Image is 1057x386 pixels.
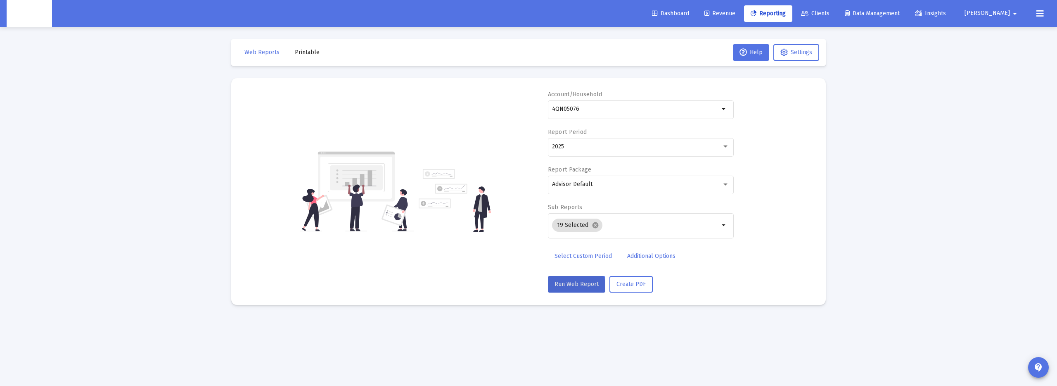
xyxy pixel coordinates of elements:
span: Printable [295,49,320,56]
button: Settings [773,44,819,61]
span: Help [739,49,763,56]
label: Account/Household [548,91,602,98]
span: Dashboard [652,10,689,17]
span: Create PDF [616,281,646,288]
span: Run Web Report [555,281,599,288]
a: Insights [908,5,953,22]
button: Web Reports [238,44,286,61]
a: Dashboard [645,5,696,22]
span: Data Management [845,10,900,17]
span: Settings [791,49,812,56]
button: [PERSON_NAME] [955,5,1030,21]
mat-chip: 19 Selected [552,219,602,232]
span: Additional Options [627,253,675,260]
mat-icon: arrow_drop_down [719,220,729,230]
img: reporting [300,150,414,232]
a: Revenue [698,5,742,22]
span: Reporting [751,10,786,17]
mat-chip-list: Selection [552,217,719,234]
span: Clients [801,10,829,17]
label: Sub Reports [548,204,583,211]
mat-icon: cancel [592,222,599,229]
span: Advisor Default [552,181,592,188]
span: Insights [915,10,946,17]
a: Data Management [838,5,906,22]
a: Reporting [744,5,792,22]
img: Dashboard [13,5,46,22]
span: [PERSON_NAME] [965,10,1010,17]
label: Report Period [548,129,587,136]
label: Report Package [548,166,592,173]
input: Search or select an account or household [552,106,719,112]
img: reporting-alt [419,169,491,232]
mat-icon: arrow_drop_down [1010,5,1020,22]
a: Clients [794,5,836,22]
button: Run Web Report [548,276,605,293]
span: Revenue [704,10,735,17]
span: Web Reports [244,49,280,56]
button: Help [733,44,769,61]
mat-icon: arrow_drop_down [719,104,729,114]
button: Printable [288,44,326,61]
mat-icon: contact_support [1033,362,1043,372]
span: Select Custom Period [555,253,612,260]
span: 2025 [552,143,564,150]
button: Create PDF [609,276,653,293]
